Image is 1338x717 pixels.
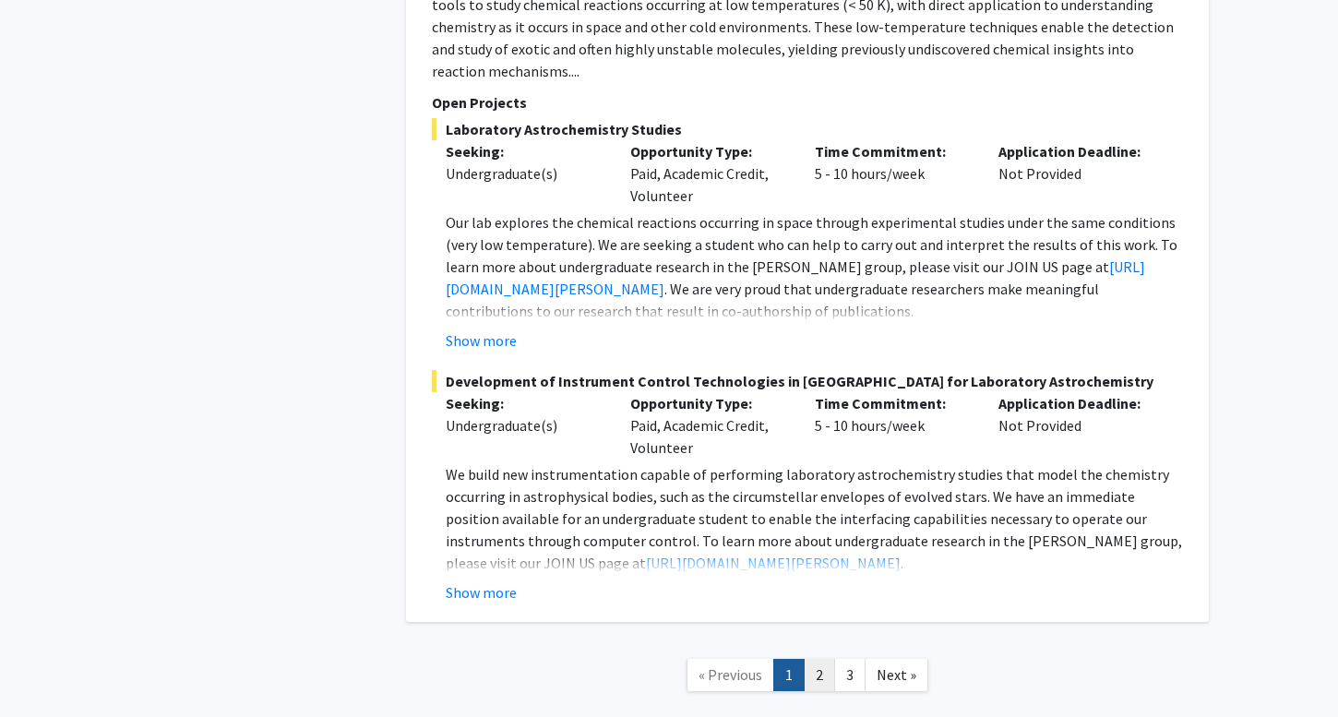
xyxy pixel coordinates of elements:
[446,463,1183,574] p: We build new instrumentation capable of performing laboratory astrochemistry studies that model t...
[432,91,1183,114] p: Open Projects
[801,392,986,459] div: 5 - 10 hours/week
[865,659,928,691] a: Next
[687,659,774,691] a: Previous Page
[616,392,801,459] div: Paid, Academic Credit, Volunteer
[616,140,801,207] div: Paid, Academic Credit, Volunteer
[877,665,916,684] span: Next »
[446,140,603,162] p: Seeking:
[815,392,972,414] p: Time Commitment:
[815,140,972,162] p: Time Commitment:
[446,329,517,352] button: Show more
[646,554,901,572] a: [URL][DOMAIN_NAME][PERSON_NAME]
[630,392,787,414] p: Opportunity Type:
[998,392,1155,414] p: Application Deadline:
[699,665,762,684] span: « Previous
[801,140,986,207] div: 5 - 10 hours/week
[985,140,1169,207] div: Not Provided
[834,659,866,691] a: 3
[773,659,805,691] a: 1
[804,659,835,691] a: 2
[630,140,787,162] p: Opportunity Type:
[432,370,1183,392] span: Development of Instrument Control Technologies in [GEOGRAPHIC_DATA] for Laboratory Astrochemistry
[14,634,78,703] iframe: Chat
[446,414,603,436] div: Undergraduate(s)
[998,140,1155,162] p: Application Deadline:
[446,581,517,603] button: Show more
[446,392,603,414] p: Seeking:
[406,640,1209,715] nav: Page navigation
[985,392,1169,459] div: Not Provided
[432,118,1183,140] span: Laboratory Astrochemistry Studies
[446,162,603,185] div: Undergraduate(s)
[446,211,1183,322] p: Our lab explores the chemical reactions occurring in space through experimental studies under the...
